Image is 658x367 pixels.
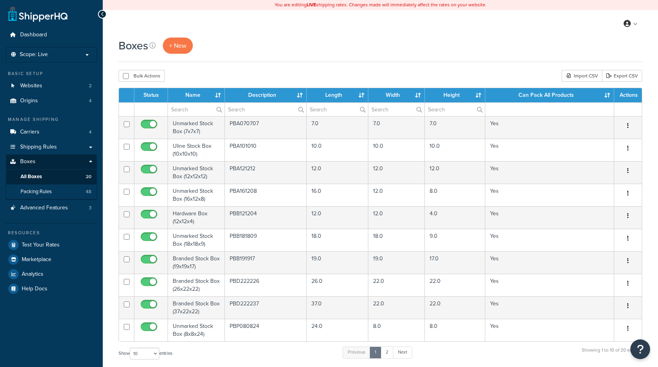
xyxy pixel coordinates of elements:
[368,88,425,102] th: Width : activate to sort column ascending
[21,173,42,180] span: All Boxes
[225,116,307,139] td: PBA070707
[119,38,148,53] h1: Boxes
[6,154,97,199] li: Boxes
[393,346,412,358] a: Next
[307,251,368,274] td: 19.0
[22,286,47,292] span: Help Docs
[20,144,57,151] span: Shipping Rules
[225,139,307,161] td: PBA101010
[6,201,97,215] li: Advanced Features
[168,274,225,296] td: Branded Stock Box (26x22x22)
[425,319,485,341] td: 8.0
[368,139,425,161] td: 10.0
[485,229,614,251] td: Yes
[307,319,368,341] td: 24.0
[163,38,193,54] a: + New
[425,184,485,206] td: 8.0
[425,161,485,184] td: 12.0
[425,229,485,251] td: 9.0
[168,161,225,184] td: Unmarked Stock Box (12x12x12)
[89,98,92,104] span: 4
[485,296,614,319] td: Yes
[6,169,97,184] li: All Boxes
[6,184,97,199] li: Packing Rules
[602,70,642,82] a: Export CSV
[168,319,225,341] td: Unmarked Stock Box (8x8x24)
[20,98,38,104] span: Origins
[368,161,425,184] td: 12.0
[20,51,48,58] span: Scope: Live
[6,154,97,169] a: Boxes
[6,140,97,154] a: Shipping Rules
[307,161,368,184] td: 12.0
[485,184,614,206] td: Yes
[20,83,42,89] span: Websites
[20,158,36,165] span: Boxes
[168,139,225,161] td: Uline Stock Box (10x10x10)
[168,88,225,102] th: Name : activate to sort column ascending
[562,70,602,82] div: Import CSV
[368,103,424,116] input: Search
[22,242,60,248] span: Test Your Rates
[307,88,368,102] th: Length : activate to sort column ascending
[20,205,68,211] span: Advanced Features
[370,346,381,358] a: 1
[307,116,368,139] td: 7.0
[20,129,40,136] span: Carriers
[6,238,97,252] a: Test Your Rates
[6,94,97,108] li: Origins
[20,32,47,38] span: Dashboard
[225,184,307,206] td: PBA161208
[307,229,368,251] td: 18.0
[368,229,425,251] td: 18.0
[225,319,307,341] td: PBP080824
[630,339,650,359] button: Open Resource Center
[22,256,51,263] span: Marketplace
[168,229,225,251] td: Unmarked Stock Box (18x18x9)
[368,296,425,319] td: 22.0
[6,252,97,267] a: Marketplace
[225,161,307,184] td: PBA121212
[119,70,165,82] button: Bulk Actions
[485,274,614,296] td: Yes
[6,267,97,281] a: Analytics
[582,346,642,363] div: Showing 1 to 10 of 20 entries
[485,161,614,184] td: Yes
[6,94,97,108] a: Origins 4
[6,230,97,236] div: Resources
[86,188,91,195] span: 48
[368,251,425,274] td: 19.0
[6,169,97,184] a: All Boxes 20
[307,1,316,8] b: LIVE
[425,274,485,296] td: 22.0
[485,206,614,229] td: Yes
[381,346,394,358] a: 2
[307,274,368,296] td: 26.0
[168,251,225,274] td: Branded Stock Box (19x19x17)
[6,125,97,139] a: Carriers 4
[425,251,485,274] td: 17.0
[485,88,614,102] th: Can Pack All Products : activate to sort column ascending
[6,79,97,93] a: Websites 2
[168,296,225,319] td: Branded Stock Box (37x22x22)
[485,251,614,274] td: Yes
[6,116,97,123] div: Manage Shipping
[168,184,225,206] td: Unmarked Stock Box (16x12x8)
[368,206,425,229] td: 12.0
[368,274,425,296] td: 22.0
[86,173,91,180] span: 20
[6,79,97,93] li: Websites
[6,28,97,42] a: Dashboard
[225,229,307,251] td: PBB181809
[168,206,225,229] td: Hardware Box (12x12x4)
[425,88,485,102] th: Height : activate to sort column ascending
[225,251,307,274] td: PBB191917
[8,6,68,22] a: ShipperHQ Home
[169,41,187,50] span: + New
[343,346,370,358] a: Previous
[6,282,97,296] li: Help Docs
